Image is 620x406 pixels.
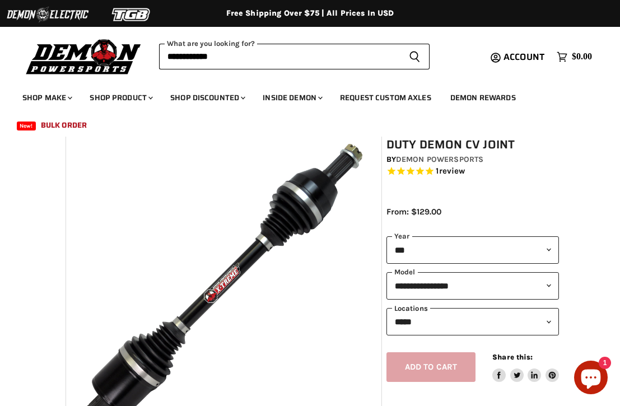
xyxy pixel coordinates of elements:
[439,166,465,176] span: review
[572,52,592,62] span: $0.00
[14,82,589,137] ul: Main menu
[386,272,559,300] select: modal-name
[386,308,559,335] select: keys
[492,353,533,361] span: Share this:
[571,361,611,397] inbox-online-store-chat: Shopify online store chat
[386,207,441,217] span: From: $129.00
[442,86,524,109] a: Demon Rewards
[332,86,440,109] a: Request Custom Axles
[386,124,559,152] h1: Polaris Xtreme Heavy Duty Demon CV Joint
[254,86,329,109] a: Inside Demon
[436,166,465,176] span: 1 reviews
[551,49,598,65] a: $0.00
[386,236,559,264] select: year
[32,114,95,137] a: Bulk Order
[162,86,252,109] a: Shop Discounted
[386,166,559,178] span: Rated 5.0 out of 5 stars 1 reviews
[498,52,551,62] a: Account
[81,86,160,109] a: Shop Product
[159,44,400,69] input: When autocomplete results are available use up and down arrows to review and enter to select
[159,44,430,69] form: Product
[17,122,36,130] span: New!
[6,4,90,25] img: Demon Electric Logo 2
[492,352,559,382] aside: Share this:
[90,4,174,25] img: TGB Logo 2
[400,44,430,69] button: Search
[14,86,79,109] a: Shop Make
[386,153,559,166] div: by
[22,36,145,76] img: Demon Powersports
[396,155,483,164] a: Demon Powersports
[504,50,544,64] span: Account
